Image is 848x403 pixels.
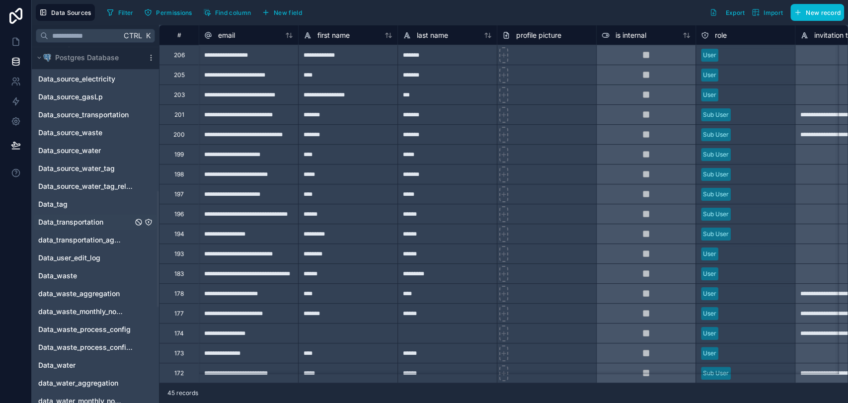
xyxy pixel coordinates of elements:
[38,146,101,156] span: Data_source_water
[34,89,157,105] div: Data_source_gasLp
[703,230,729,239] div: Sub User
[34,125,157,141] div: Data_source_waste
[34,286,157,302] div: data_waste_aggregation
[174,91,185,99] div: 203
[34,304,157,320] div: data_waste_monthly_normalization
[34,178,157,194] div: Data_source_water_tag_relationship
[174,111,184,119] div: 201
[156,9,192,16] span: Permissions
[703,51,716,60] div: User
[258,5,306,20] button: New field
[38,253,100,263] span: Data_user_edit_log
[38,324,133,334] a: Data_waste_process_config
[703,249,716,258] div: User
[36,4,95,21] button: Data Sources
[38,199,133,209] a: Data_tag
[703,329,716,338] div: User
[34,51,143,65] button: Postgres logoPostgres Database
[174,210,184,218] div: 196
[174,170,184,178] div: 198
[34,196,157,212] div: Data_tag
[38,324,131,334] span: Data_waste_process_config
[417,30,448,40] span: last name
[34,71,157,87] div: Data_source_electricity
[34,268,157,284] div: Data_waste
[38,92,133,102] a: Data_source_gasLp
[38,378,118,388] span: data_water_aggregation
[38,235,123,245] a: data_transportation_aggregation
[703,170,729,179] div: Sub User
[34,161,157,176] div: Data_source_water_tag
[38,163,115,173] span: Data_source_water_tag
[38,146,133,156] a: Data_source_water
[748,4,786,21] button: Import
[38,307,123,317] a: data_waste_monthly_normalization
[174,71,185,79] div: 205
[38,128,133,138] a: Data_source_waste
[764,9,783,16] span: Import
[703,130,729,139] div: Sub User
[174,151,184,159] div: 199
[38,92,103,102] span: Data_source_gasLp
[706,4,748,21] button: Export
[38,74,133,84] a: Data_source_electricity
[715,30,727,40] span: role
[174,290,184,298] div: 178
[174,250,184,258] div: 193
[38,271,77,281] span: Data_waste
[218,30,235,40] span: email
[43,54,51,62] img: Postgres logo
[38,199,68,209] span: Data_tag
[174,51,185,59] div: 206
[38,342,133,352] a: Data_waste_process_config_location
[118,9,134,16] span: Filter
[141,5,195,20] button: Permissions
[703,150,729,159] div: Sub User
[145,32,152,39] span: K
[174,349,184,357] div: 173
[34,339,157,355] div: Data_waste_process_config_location
[174,190,184,198] div: 197
[38,128,102,138] span: Data_source_waste
[703,349,716,358] div: User
[34,143,157,159] div: Data_source_water
[317,30,350,40] span: first name
[174,369,184,377] div: 172
[274,9,302,16] span: New field
[38,289,120,299] span: data_waste_aggregation
[616,30,646,40] span: is internal
[55,53,119,63] span: Postgres Database
[215,9,251,16] span: Find column
[38,181,133,191] a: Data_source_water_tag_relationship
[200,5,254,20] button: Find column
[38,163,133,173] a: Data_source_water_tag
[174,310,184,318] div: 177
[703,190,729,199] div: Sub User
[167,31,191,39] div: #
[167,389,198,397] span: 45 records
[123,29,143,42] span: Ctrl
[38,271,133,281] a: Data_waste
[38,360,133,370] a: Data_water
[173,131,185,139] div: 200
[34,322,157,337] div: Data_waste_process_config
[38,360,76,370] span: Data_water
[174,270,184,278] div: 183
[703,369,729,378] div: Sub User
[703,289,716,298] div: User
[34,357,157,373] div: Data_water
[516,30,561,40] span: profile picture
[38,289,123,299] a: data_waste_aggregation
[38,217,133,227] a: Data_transportation
[38,378,123,388] a: data_water_aggregation
[34,107,157,123] div: Data_source_transportation
[38,253,133,263] a: Data_user_edit_log
[174,329,184,337] div: 174
[103,5,137,20] button: Filter
[703,210,729,219] div: Sub User
[806,9,841,16] span: New record
[141,5,199,20] a: Permissions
